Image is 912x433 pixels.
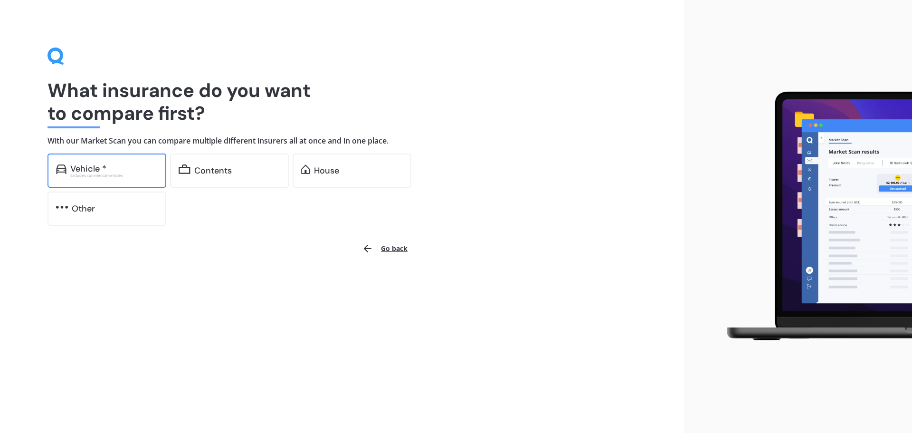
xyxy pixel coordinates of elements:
img: car.f15378c7a67c060ca3f3.svg [56,164,66,174]
h1: What insurance do you want to compare first? [47,79,636,125]
div: Excludes commercial vehicles [70,173,158,177]
img: laptop.webp [713,86,912,347]
img: home.91c183c226a05b4dc763.svg [301,164,310,174]
div: Other [72,204,95,213]
img: other.81dba5aafe580aa69f38.svg [56,202,68,212]
div: House [314,166,339,175]
h4: With our Market Scan you can compare multiple different insurers all at once and in one place. [47,136,636,146]
img: content.01f40a52572271636b6f.svg [179,164,190,174]
button: Go back [356,237,413,260]
div: Vehicle * [70,164,106,173]
div: Contents [194,166,232,175]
